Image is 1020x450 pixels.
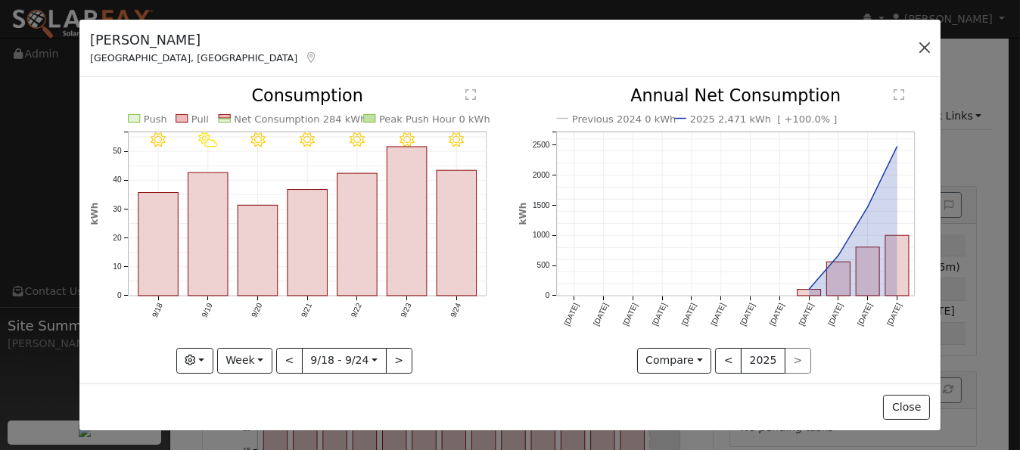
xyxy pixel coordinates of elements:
circle: onclick="" [835,253,841,259]
rect: onclick="" [437,171,477,296]
rect: onclick="" [188,173,229,296]
text: Previous 2024 0 kWh [571,113,676,125]
text: 9/22 [350,302,363,319]
text: kWh [89,203,100,225]
text: 9/24 [449,302,462,319]
text: 40 [113,176,122,185]
text: 9/23 [400,302,413,319]
rect: onclick="" [826,262,850,296]
i: 9/23 - Clear [400,133,415,148]
text: 2025 2,471 kWh [ +100.0% ] [689,113,837,125]
text: 9/19 [201,302,214,319]
i: 9/21 - Clear [300,133,316,148]
a: Map [305,51,319,64]
text: 10 [113,263,122,272]
circle: onclick="" [806,287,812,293]
text: [DATE] [650,302,668,327]
rect: onclick="" [138,193,179,296]
text: [DATE] [679,302,698,327]
text: [DATE] [562,302,580,327]
button: Compare [637,348,712,374]
text: [DATE] [739,302,757,327]
text: 50 [113,147,122,156]
rect: onclick="" [856,247,879,296]
button: Week [217,348,272,374]
text: 20 [113,234,122,242]
text: [DATE] [709,302,727,327]
text: Consumption [252,86,363,106]
text: kWh [518,203,528,225]
button: 9/18 - 9/24 [302,348,387,374]
text: Peak Push Hour 0 kWh [379,113,490,125]
text: Pull [191,113,209,125]
rect: onclick="" [885,236,909,296]
rect: onclick="" [337,174,378,296]
text: 2000 [533,171,550,179]
text: 500 [536,262,549,270]
button: < [715,348,742,374]
button: > [386,348,412,374]
i: 9/24 - Clear [449,133,465,148]
text: 2500 [533,141,550,149]
text: 0 [117,292,122,300]
text: [DATE] [798,302,816,327]
rect: onclick="" [797,290,820,296]
button: Close [883,395,929,421]
span: [GEOGRAPHIC_DATA], [GEOGRAPHIC_DATA] [90,52,297,64]
text:  [894,89,904,101]
rect: onclick="" [238,206,278,296]
text: 1500 [533,201,550,209]
i: 9/18 - MostlyClear [151,133,166,148]
i: 9/20 - Clear [250,133,266,148]
circle: onclick="" [865,204,871,210]
text: [DATE] [826,302,844,327]
text: 0 [545,292,549,300]
i: 9/22 - Clear [350,133,365,148]
rect: onclick="" [387,147,428,296]
button: 2025 [741,348,785,374]
text: [DATE] [621,302,639,327]
h5: [PERSON_NAME] [90,30,319,50]
text: [DATE] [768,302,786,327]
button: < [276,348,303,374]
text: Push [144,113,167,125]
text: Annual Net Consumption [630,86,841,106]
text: 9/21 [300,302,313,319]
i: 9/19 - PartlyCloudy [198,133,218,148]
text: [DATE] [592,302,610,327]
text: 9/20 [250,302,263,319]
text: [DATE] [885,302,903,327]
text: [DATE] [856,302,874,327]
text: Net Consumption 284 kWh [235,113,367,125]
rect: onclick="" [288,190,328,296]
text: 30 [113,205,122,213]
text:  [466,89,477,101]
circle: onclick="" [894,144,900,150]
text: 9/18 [151,302,164,319]
text: 1000 [533,231,550,240]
